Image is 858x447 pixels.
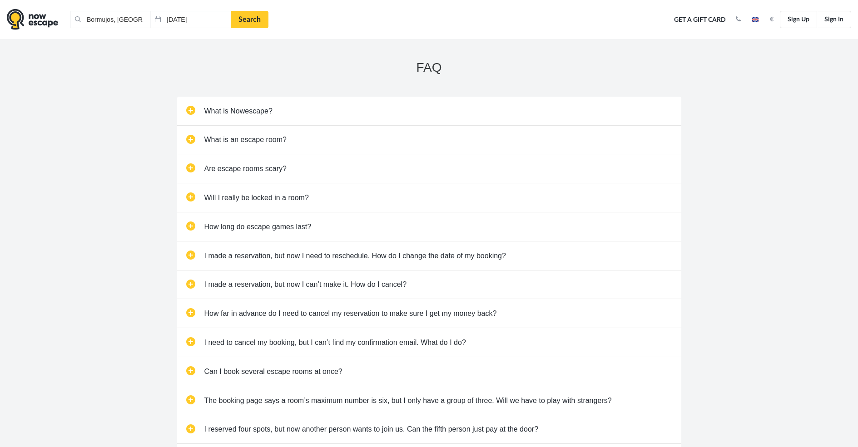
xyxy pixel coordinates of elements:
[177,154,681,183] a: Are escape rooms scary?
[7,9,58,30] img: logo
[150,11,230,28] input: Date
[177,357,681,386] a: Can I book several escape rooms at once?
[177,183,681,212] a: Will I really be locked in a room?
[671,10,729,30] a: Get a Gift Card
[765,15,778,24] button: €
[177,415,681,444] a: I reserved four spots, but now another person wants to join us. Can the fifth person just pay at ...
[752,17,759,22] img: en.jpg
[177,299,681,328] a: How far in advance do I need to cancel my reservation to make sure I get my money back?
[177,61,681,75] h3: FAQ
[177,270,681,299] a: I made a reservation, but now I can’t make it. How do I cancel?
[817,11,851,28] a: Sign In
[770,16,774,23] strong: €
[780,11,817,28] a: Sign Up
[177,386,681,415] a: The booking page says a room’s maximum number is six, but I only have a group of three. Will we h...
[177,241,681,270] a: I made a reservation, but now I need to reschedule. How do I change the date of my booking?
[177,328,681,357] a: I need to cancel my booking, but I can’t find my confirmation email. What do I do?
[177,97,681,125] a: What is Nowescape?
[231,11,268,28] a: Search
[177,212,681,241] a: How long do escape games last?
[177,126,681,154] a: What is an escape room?
[70,11,150,28] input: Place or Room Name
